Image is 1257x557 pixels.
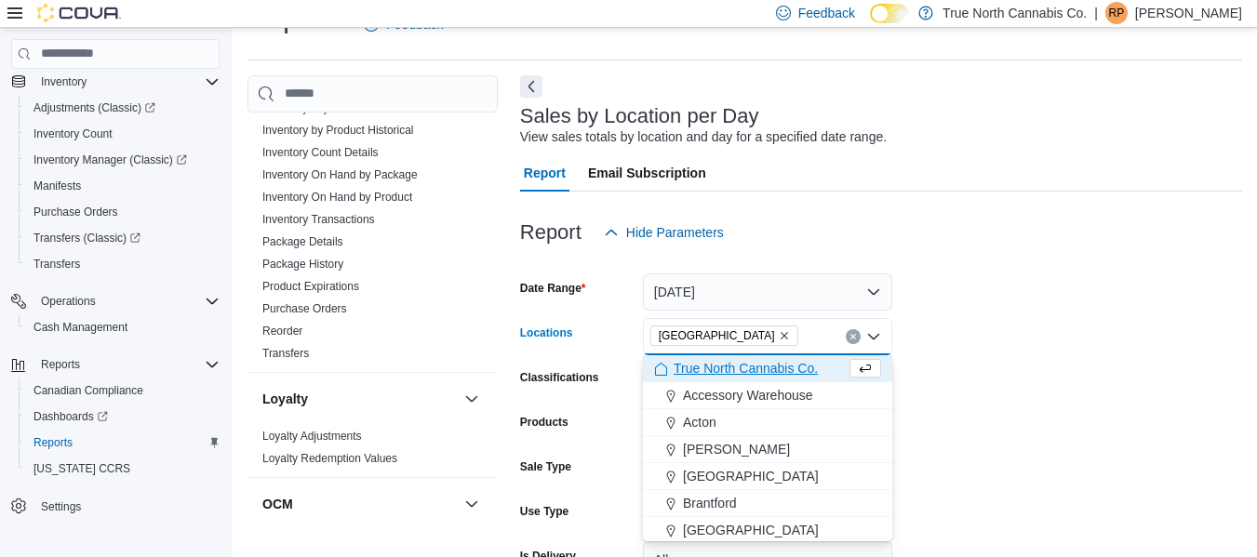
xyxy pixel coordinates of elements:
[683,521,819,539] span: [GEOGRAPHIC_DATA]
[846,329,861,344] button: Clear input
[798,4,855,22] span: Feedback
[26,316,135,338] a: Cash Management
[643,436,892,463] button: [PERSON_NAME]
[4,493,227,520] button: Settings
[262,191,412,204] a: Inventory On Hand by Product
[26,458,220,480] span: Washington CCRS
[262,347,309,360] a: Transfers
[262,123,414,138] span: Inventory by Product Historical
[33,461,130,476] span: [US_STATE] CCRS
[650,325,798,346] span: Trenton
[33,290,103,312] button: Operations
[262,190,412,205] span: Inventory On Hand by Product
[41,499,81,514] span: Settings
[33,126,113,141] span: Inventory Count
[26,253,87,275] a: Transfers
[262,124,414,137] a: Inventory by Product Historical
[33,100,155,115] span: Adjustments (Classic)
[1105,2,1128,24] div: Rebeccah Phillips
[461,388,483,410] button: Loyalty
[19,173,227,199] button: Manifests
[26,175,220,197] span: Manifests
[626,223,724,242] span: Hide Parameters
[262,258,343,271] a: Package History
[262,302,347,315] a: Purchase Orders
[262,213,375,226] a: Inventory Transactions
[247,97,498,372] div: Inventory
[19,314,227,340] button: Cash Management
[643,409,892,436] button: Acton
[4,69,227,95] button: Inventory
[520,127,887,147] div: View sales totals by location and day for a specified date range.
[33,495,220,518] span: Settings
[26,149,220,171] span: Inventory Manager (Classic)
[19,404,227,430] a: Dashboards
[866,329,881,344] button: Close list of options
[26,123,120,145] a: Inventory Count
[262,495,293,513] h3: OCM
[943,2,1087,24] p: True North Cannabis Co.
[262,390,308,408] h3: Loyalty
[26,405,220,428] span: Dashboards
[262,212,375,227] span: Inventory Transactions
[26,316,220,338] span: Cash Management
[19,95,227,121] a: Adjustments (Classic)
[683,413,716,431] span: Acton
[41,357,80,372] span: Reports
[26,253,220,275] span: Transfers
[643,355,892,382] button: True North Cannabis Co.
[26,175,88,197] a: Manifests
[262,145,379,160] span: Inventory Count Details
[262,167,418,182] span: Inventory On Hand by Package
[596,214,731,251] button: Hide Parameters
[26,123,220,145] span: Inventory Count
[33,320,127,335] span: Cash Management
[26,201,126,223] a: Purchase Orders
[33,71,94,93] button: Inventory
[643,490,892,517] button: Brantford
[520,221,582,244] h3: Report
[262,429,362,444] span: Loyalty Adjustments
[41,74,87,89] span: Inventory
[19,147,227,173] a: Inventory Manager (Classic)
[41,294,96,309] span: Operations
[4,351,227,378] button: Reports
[588,154,706,192] span: Email Subscription
[37,4,121,22] img: Cova
[26,227,148,249] a: Transfers (Classic)
[262,146,379,159] a: Inventory Count Details
[262,301,347,316] span: Purchase Orders
[26,458,138,480] a: [US_STATE] CCRS
[262,390,457,408] button: Loyalty
[262,279,359,294] span: Product Expirations
[26,201,220,223] span: Purchase Orders
[461,493,483,515] button: OCM
[33,383,143,398] span: Canadian Compliance
[33,353,220,376] span: Reports
[262,168,418,181] a: Inventory On Hand by Package
[33,496,88,518] a: Settings
[683,467,819,485] span: [GEOGRAPHIC_DATA]
[26,149,194,171] a: Inventory Manager (Classic)
[33,71,220,93] span: Inventory
[643,463,892,490] button: [GEOGRAPHIC_DATA]
[520,281,586,296] label: Date Range
[33,179,81,193] span: Manifests
[520,415,568,430] label: Products
[19,199,227,225] button: Purchase Orders
[262,235,343,248] a: Package Details
[33,257,80,272] span: Transfers
[26,431,80,454] a: Reports
[26,97,163,119] a: Adjustments (Classic)
[26,379,151,402] a: Canadian Compliance
[1094,2,1098,24] p: |
[262,234,343,249] span: Package Details
[33,231,140,245] span: Transfers (Classic)
[4,288,227,314] button: Operations
[643,273,892,311] button: [DATE]
[33,353,87,376] button: Reports
[26,431,220,454] span: Reports
[33,153,187,167] span: Inventory Manager (Classic)
[643,517,892,544] button: [GEOGRAPHIC_DATA]
[262,257,343,272] span: Package History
